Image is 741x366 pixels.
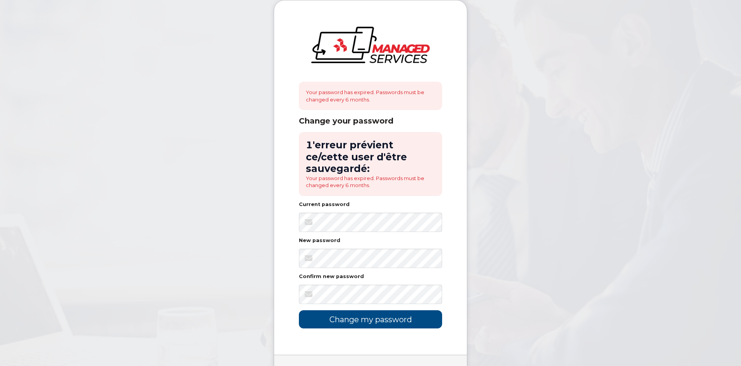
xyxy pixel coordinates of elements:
div: Change your password [299,116,442,126]
label: Confirm new password [299,274,364,279]
li: Your password has expired. Passwords must be changed every 6 months. [306,175,435,189]
h2: 1'erreur prévient ce/cette user d'être sauvegardé: [306,139,435,174]
img: logo-large.png [311,27,430,63]
div: Your password has expired. Passwords must be changed every 6 months. [299,82,442,110]
label: New password [299,238,340,243]
input: Change my password [299,310,442,328]
label: Current password [299,202,350,207]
